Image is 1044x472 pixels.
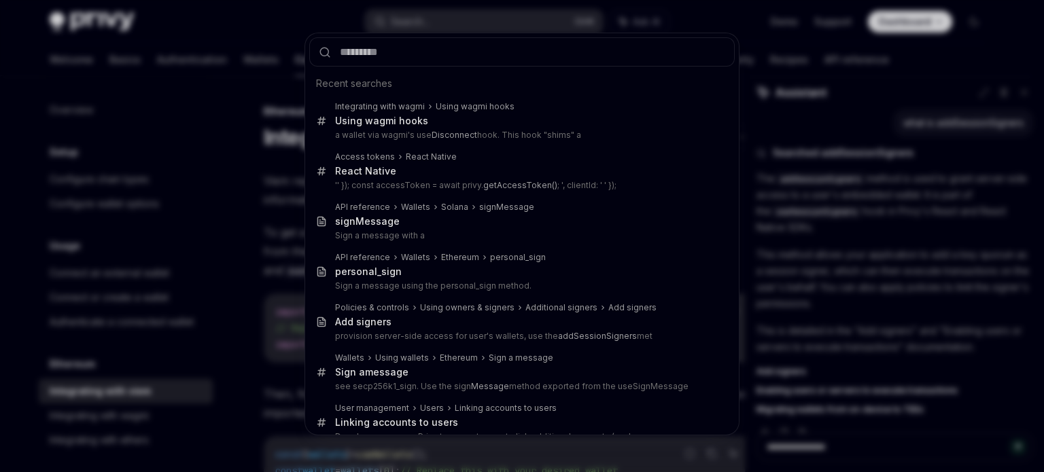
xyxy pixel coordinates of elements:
[441,202,468,213] div: Solana
[440,352,478,363] div: Ethereum
[335,381,706,392] p: see secp256k1_sign. Use the sign method exported from the useSignMessage
[335,431,706,442] p: Developers can use Privy to prompt users to link additional accounts (such as
[335,416,355,428] b: Link
[335,101,425,112] div: Integrating with wagmi
[335,215,400,227] b: signMessage
[316,77,392,90] span: Recent searches
[335,230,706,241] p: Sign a message with a
[558,331,637,341] b: addSessionSigners
[335,316,391,328] div: Add signers
[479,202,534,213] div: signMessage
[420,302,515,313] div: Using owners & signers
[436,101,515,112] div: Using wagmi hooks
[471,381,509,391] b: Message
[441,252,479,263] div: Ethereum
[455,403,557,414] div: Linking accounts to users
[401,202,430,213] div: Wallets
[608,302,657,313] div: Add signers
[335,165,396,177] div: React Native
[406,151,457,162] div: React Native
[401,252,430,263] div: Wallets
[375,352,429,363] div: Using wallets
[365,366,408,378] b: message
[483,180,557,190] b: getAccessToken()
[335,151,395,162] div: Access tokens
[335,252,390,263] div: API reference
[420,403,444,414] div: Users
[335,115,428,127] div: Using wagmi hooks
[335,280,706,291] p: Sign a message using the personal_sign method.
[335,331,706,342] p: provision server-side access for user's wallets, use the met
[335,352,364,363] div: Wallets
[335,302,409,313] div: Policies & controls
[335,266,402,277] b: personal_sign
[335,130,706,141] p: a wallet via wagmi's use hook. This hook "shims" a
[490,252,546,263] div: personal_sign
[335,416,458,429] div: ing accounts to users
[432,130,477,140] b: Disconnect
[335,202,390,213] div: API reference
[489,352,553,363] div: Sign a message
[525,302,597,313] div: Additional signers
[335,366,408,378] div: Sign a
[335,180,706,191] p: '' }); const accessToken = await privy. ; ', clientId: ' ' });
[335,403,409,414] div: User management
